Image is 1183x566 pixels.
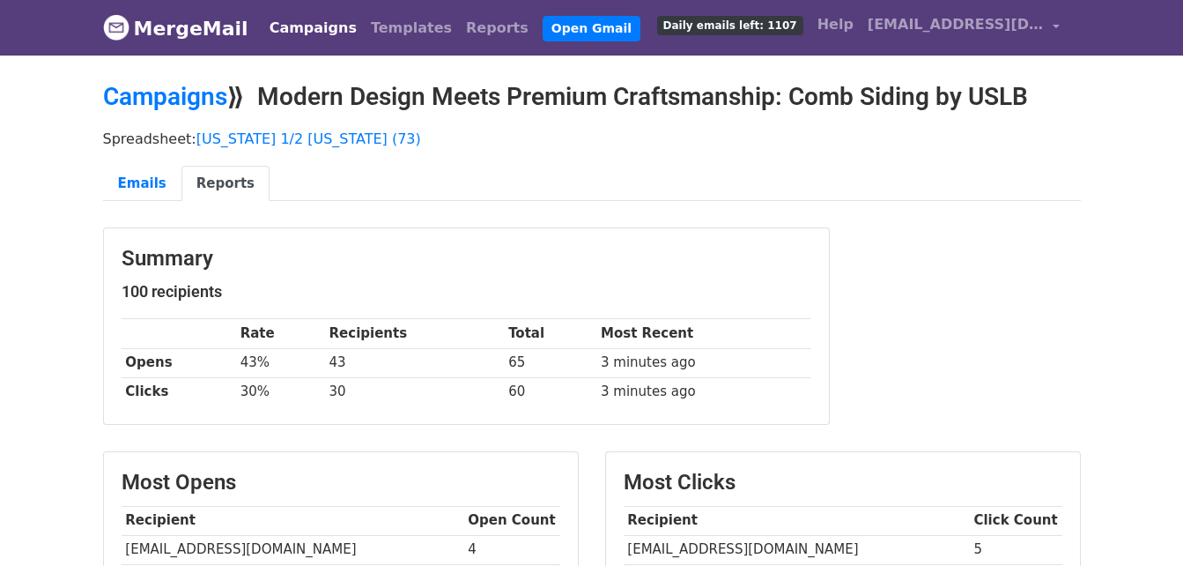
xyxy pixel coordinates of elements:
[624,470,1062,495] h3: Most Clicks
[122,246,811,272] h3: Summary
[103,14,129,41] img: MergeMail logo
[464,506,560,535] th: Open Count
[122,535,464,564] td: [EMAIL_ADDRESS][DOMAIN_NAME]
[122,377,236,406] th: Clicks
[103,10,248,47] a: MergeMail
[504,348,596,377] td: 65
[122,470,560,495] h3: Most Opens
[868,14,1044,35] span: [EMAIL_ADDRESS][DOMAIN_NAME]
[103,130,1081,148] p: Spreadsheet:
[459,11,536,46] a: Reports
[325,377,505,406] td: 30
[122,506,464,535] th: Recipient
[624,535,970,564] td: [EMAIL_ADDRESS][DOMAIN_NAME]
[103,82,1081,112] h2: ⟫ Modern Design Meets Premium Craftsmanship: Comb Siding by USLB
[504,377,596,406] td: 60
[122,282,811,302] h5: 100 recipients
[325,348,505,377] td: 43
[624,506,970,535] th: Recipient
[596,348,810,377] td: 3 minutes ago
[122,348,236,377] th: Opens
[236,348,325,377] td: 43%
[464,535,560,564] td: 4
[196,130,421,147] a: [US_STATE] 1/2 [US_STATE] (73)
[181,166,270,202] a: Reports
[650,7,810,42] a: Daily emails left: 1107
[236,377,325,406] td: 30%
[657,16,803,35] span: Daily emails left: 1107
[596,319,810,348] th: Most Recent
[236,319,325,348] th: Rate
[970,506,1062,535] th: Click Count
[810,7,861,42] a: Help
[596,377,810,406] td: 3 minutes ago
[364,11,459,46] a: Templates
[103,82,227,111] a: Campaigns
[543,16,640,41] a: Open Gmail
[325,319,505,348] th: Recipients
[103,166,181,202] a: Emails
[970,535,1062,564] td: 5
[861,7,1067,48] a: [EMAIL_ADDRESS][DOMAIN_NAME]
[262,11,364,46] a: Campaigns
[504,319,596,348] th: Total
